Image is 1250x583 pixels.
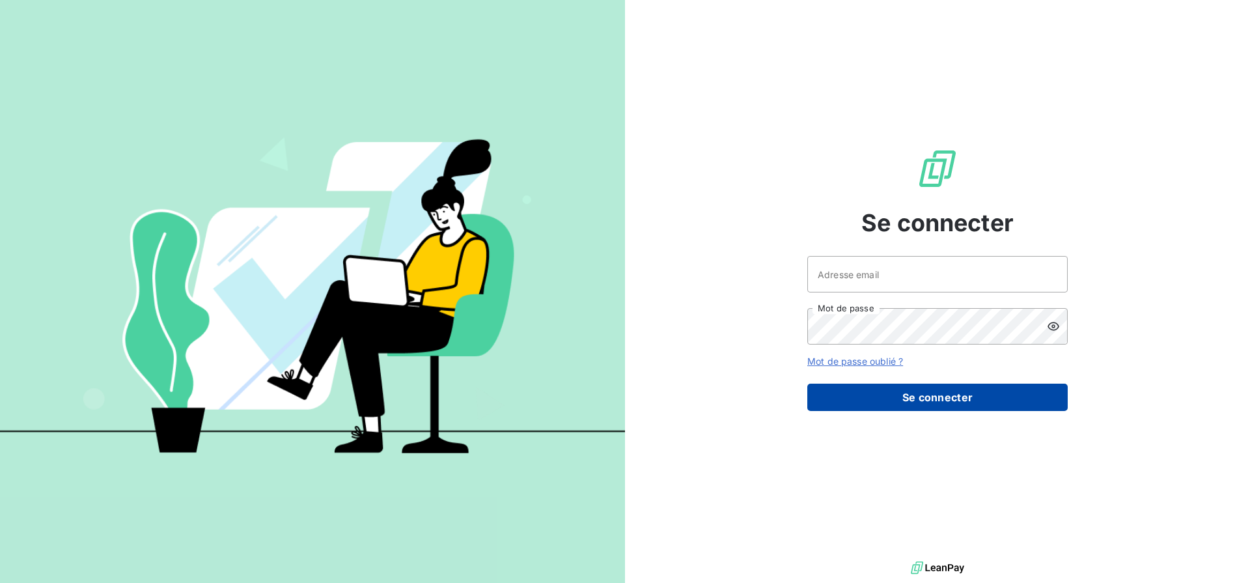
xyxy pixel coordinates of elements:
[911,558,964,578] img: logo
[807,356,903,367] a: Mot de passe oublié ?
[807,256,1068,292] input: placeholder
[861,205,1014,240] span: Se connecter
[807,384,1068,411] button: Se connecter
[917,148,958,190] img: Logo LeanPay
